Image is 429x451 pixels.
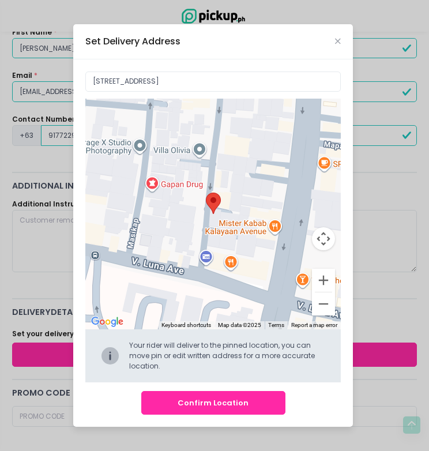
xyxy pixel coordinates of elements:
[218,322,261,328] span: Map data ©2025
[268,322,284,328] a: Terms (opens in new tab)
[85,72,341,92] input: Delivery Address
[88,314,126,329] a: Open this area in Google Maps (opens a new window)
[129,340,326,371] div: Your rider will deliver to the pinned location, you can move pin or edit written address for a mo...
[312,292,335,315] button: Zoom out
[141,391,285,415] button: Confirm Location
[312,227,335,250] button: Map camera controls
[85,35,180,48] div: Set Delivery Address
[291,322,337,328] a: Report a map error
[312,269,335,292] button: Zoom in
[88,314,126,329] img: Google
[161,321,211,329] button: Keyboard shortcuts
[335,39,341,44] button: Close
